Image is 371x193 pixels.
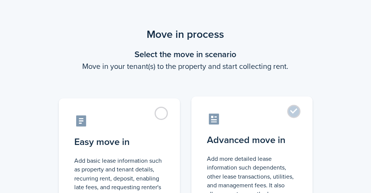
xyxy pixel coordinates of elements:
[49,48,322,61] wizard-step-header-title: Select the move in scenario
[49,26,322,42] scenario-title: Move in process
[49,61,322,72] wizard-step-header-description: Move in your tenant(s) to the property and start collecting rent.
[75,135,164,149] control-radio-card-title: Easy move in
[207,133,297,147] control-radio-card-title: Advanced move in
